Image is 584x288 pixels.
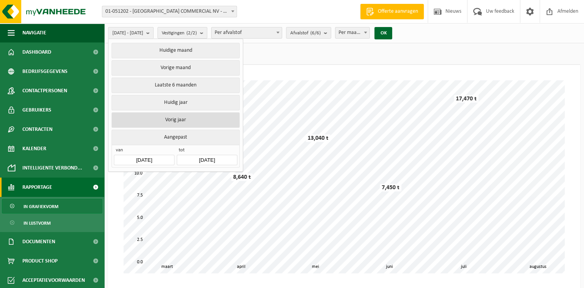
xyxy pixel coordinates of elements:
[376,8,420,15] span: Offerte aanvragen
[186,30,197,36] count: (2/2)
[231,173,253,181] div: 8,640 t
[306,134,330,142] div: 13,040 t
[211,27,282,39] span: Per afvalstof
[114,147,174,155] span: van
[22,232,55,251] span: Documenten
[108,27,154,39] button: [DATE] - [DATE]
[290,27,321,39] span: Afvalstof
[112,78,239,93] button: Laatste 6 maanden
[22,158,82,178] span: Intelligente verbond...
[335,27,370,39] span: Per maand
[212,27,282,38] span: Per afvalstof
[177,147,237,155] span: tot
[22,178,52,197] span: Rapportage
[112,43,239,58] button: Huidige maand
[112,130,239,145] button: Aangepast
[22,100,51,120] span: Gebruikers
[380,184,401,191] div: 7,450 t
[22,81,67,100] span: Contactpersonen
[24,216,51,230] span: In lijstvorm
[22,120,52,139] span: Contracten
[112,112,239,128] button: Vorig jaar
[102,6,237,17] span: 01-051202 - GUDRUN COMMERCIAL NV - LIER
[162,27,197,39] span: Vestigingen
[22,42,51,62] span: Dashboard
[22,251,58,271] span: Product Shop
[22,62,68,81] span: Bedrijfsgegevens
[22,23,46,42] span: Navigatie
[112,27,143,39] span: [DATE] - [DATE]
[2,215,102,230] a: In lijstvorm
[360,4,424,19] a: Offerte aanvragen
[2,199,102,213] a: In grafiekvorm
[157,27,207,39] button: Vestigingen(2/2)
[454,95,479,103] div: 17,470 t
[112,60,239,76] button: Vorige maand
[24,199,58,214] span: In grafiekvorm
[102,6,237,17] span: 01-051202 - GUDRUN COMMERCIAL NV - LIER
[310,30,321,36] count: (6/6)
[22,139,46,158] span: Kalender
[374,27,392,39] button: OK
[112,95,239,110] button: Huidig jaar
[286,27,331,39] button: Afvalstof(6/6)
[335,27,370,38] span: Per maand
